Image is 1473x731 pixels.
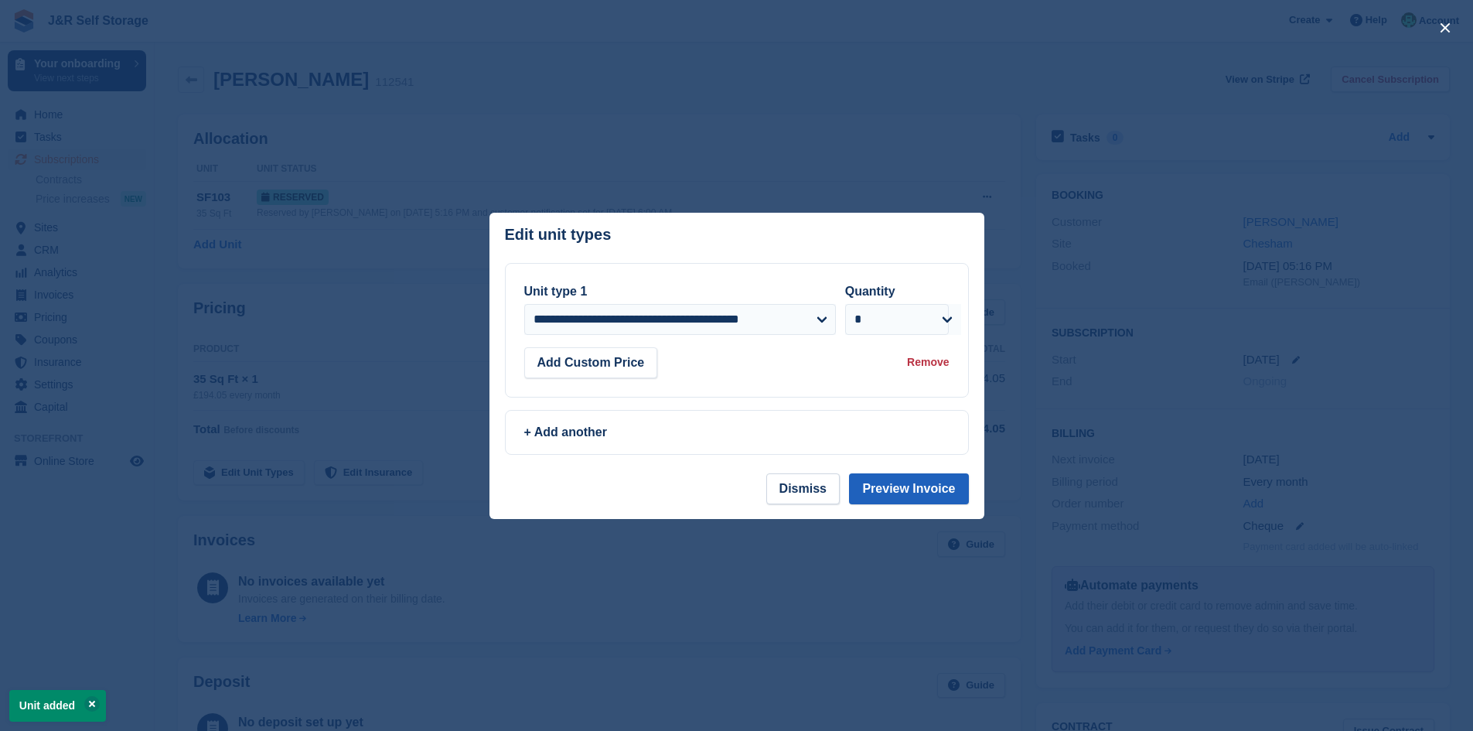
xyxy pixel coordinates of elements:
div: + Add another [524,423,950,442]
div: Remove [907,354,949,371]
button: Add Custom Price [524,347,658,378]
label: Quantity [845,285,895,298]
label: Unit type 1 [524,285,588,298]
a: + Add another [505,410,969,455]
button: Dismiss [766,473,840,504]
button: close [1433,15,1458,40]
button: Preview Invoice [849,473,968,504]
p: Edit unit types [505,226,612,244]
p: Unit added [9,690,106,722]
